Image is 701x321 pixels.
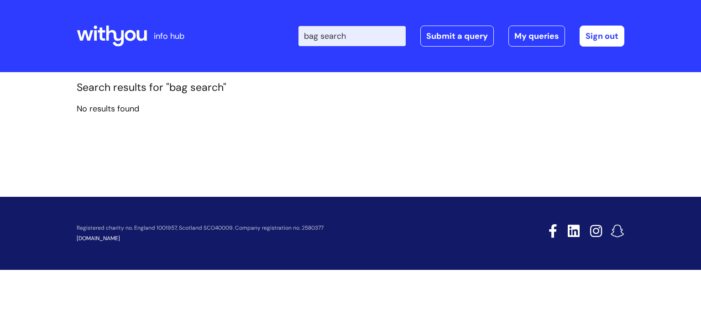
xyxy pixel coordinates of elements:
[154,29,184,43] p: info hub
[580,26,624,47] a: Sign out
[77,81,624,94] h1: Search results for "bag search"
[420,26,494,47] a: Submit a query
[508,26,565,47] a: My queries
[298,26,624,47] div: | -
[77,235,120,242] a: [DOMAIN_NAME]
[77,225,484,231] p: Registered charity no. England 1001957, Scotland SCO40009. Company registration no. 2580377
[298,26,406,46] input: Search
[77,101,624,116] p: No results found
